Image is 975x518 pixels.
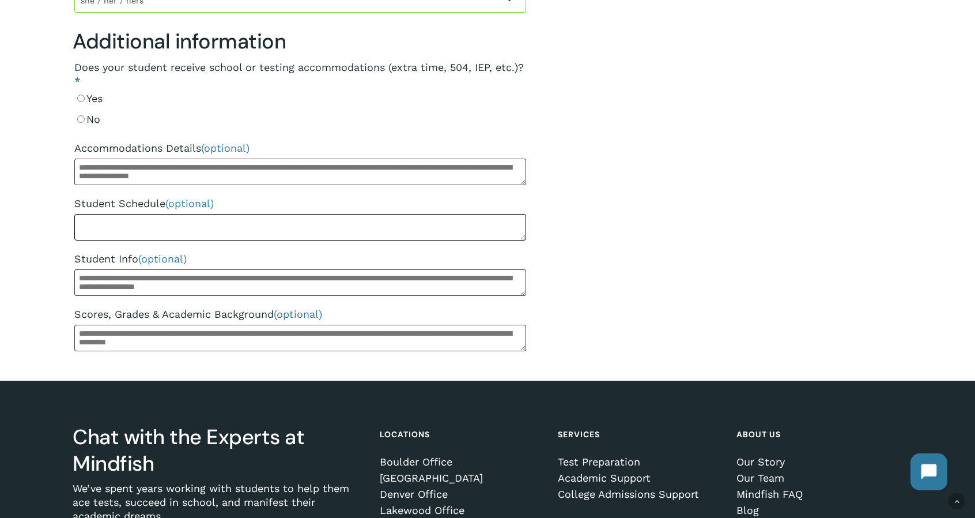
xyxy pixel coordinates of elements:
[74,61,526,88] legend: Does your student receive school or testing accommodations (extra time, 504, IEP, etc.)?
[138,253,187,265] span: (optional)
[74,304,526,325] label: Scores, Grades & Academic Background
[736,489,898,500] a: Mindfish FAQ
[201,142,250,154] span: (optional)
[380,424,542,445] h4: Locations
[74,249,526,269] label: Student Info
[736,456,898,468] a: Our Story
[736,424,898,445] h4: About Us
[165,197,214,209] span: (optional)
[274,308,322,320] span: (optional)
[73,28,528,55] h3: Additional information
[899,442,959,502] iframe: Chatbot
[736,472,898,484] a: Our Team
[380,472,542,484] a: [GEOGRAPHIC_DATA]
[74,109,526,130] label: No
[74,88,526,109] label: Yes
[74,75,80,87] abbr: required
[736,505,898,516] a: Blog
[73,424,363,477] h3: Chat with the Experts at Mindfish
[558,456,720,468] a: Test Preparation
[558,424,720,445] h4: Services
[74,193,526,214] label: Student Schedule
[380,489,542,500] a: Denver Office
[380,456,542,468] a: Boulder Office
[77,115,85,123] input: No
[558,472,720,484] a: Academic Support
[77,95,85,102] input: Yes
[380,505,542,516] a: Lakewood Office
[74,138,526,159] label: Accommodations Details
[558,489,720,500] a: College Admissions Support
